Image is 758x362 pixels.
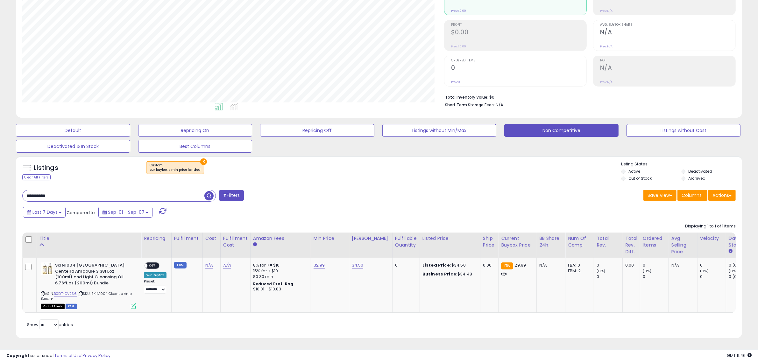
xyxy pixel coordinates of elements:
[600,80,613,84] small: Prev: N/A
[700,274,726,280] div: 0
[253,281,295,287] b: Reduced Prof. Rng.
[205,235,218,242] div: Cost
[253,274,306,280] div: $0.30 min
[628,176,652,181] label: Out of Stock
[568,235,591,248] div: Num of Comp.
[54,352,81,359] a: Terms of Use
[144,235,169,242] div: Repricing
[729,248,733,254] small: Days In Stock.
[568,262,589,268] div: FBA: 0
[597,268,606,274] small: (0%)
[260,124,374,137] button: Repricing Off
[32,209,58,215] span: Last 7 Days
[643,274,669,280] div: 0
[451,80,460,84] small: Prev: 0
[23,207,66,218] button: Last 7 Days
[395,262,415,268] div: 0
[600,64,735,73] h2: N/A
[16,124,130,137] button: Default
[451,23,586,27] span: Profit
[600,29,735,37] h2: N/A
[451,45,466,48] small: Prev: $0.00
[422,262,475,268] div: $34.50
[67,210,96,216] span: Compared to:
[501,235,534,248] div: Current Buybox Price
[628,169,640,174] label: Active
[729,274,754,280] div: 0 (0%)
[689,176,706,181] label: Archived
[174,235,200,242] div: Fulfillment
[41,262,53,275] img: 318PtBuBO4L._SL40_.jpg
[451,29,586,37] h2: $0.00
[66,304,77,309] span: FBM
[41,291,132,301] span: | SKU: SKIN1004 Cleanse Amp Bundle
[671,235,695,255] div: Avg Selling Price
[689,169,712,174] label: Deactivated
[539,262,560,268] div: N/A
[515,262,526,268] span: 29.99
[700,235,723,242] div: Velocity
[729,235,752,248] div: Days In Stock
[253,268,306,274] div: 15% for > $10
[621,161,742,167] p: Listing States:
[729,268,738,274] small: (0%)
[314,235,346,242] div: Min Price
[422,235,478,242] div: Listed Price
[55,262,132,288] b: SKIN1004 [GEOGRAPHIC_DATA] Centella Ampoule 3.38fl.oz (100ml) and Light Cleansing Oil 6.76fl.oz (...
[643,190,677,201] button: Save View
[600,59,735,62] span: ROI
[600,45,613,48] small: Prev: N/A
[625,235,637,255] div: Total Rev. Diff.
[625,262,635,268] div: 0.00
[568,268,589,274] div: FBM: 2
[219,190,244,201] button: Filters
[700,262,726,268] div: 0
[150,163,201,172] span: Custom:
[483,235,496,248] div: Ship Price
[643,262,669,268] div: 0
[597,262,622,268] div: 0
[253,235,308,242] div: Amazon Fees
[144,279,166,294] div: Preset:
[144,272,166,278] div: Win BuyBox
[445,102,495,108] b: Short Term Storage Fees:
[600,23,735,27] span: Avg. Buybox Share
[382,124,497,137] button: Listings without Min/Max
[82,352,110,359] a: Privacy Policy
[41,304,65,309] span: All listings that are currently out of stock and unavailable for purchase on Amazon
[643,268,652,274] small: (0%)
[727,352,752,359] span: 2025-09-15 11:46 GMT
[314,262,325,268] a: 32.99
[445,94,488,100] b: Total Inventory Value:
[223,262,231,268] a: N/A
[34,164,58,172] h5: Listings
[39,235,138,242] div: Title
[352,235,390,242] div: [PERSON_NAME]
[643,235,666,248] div: Ordered Items
[501,262,513,269] small: FBA
[41,262,136,308] div: ASIN:
[138,124,252,137] button: Repricing On
[682,192,702,198] span: Columns
[445,93,731,101] li: $0
[138,140,252,153] button: Best Columns
[174,262,187,268] small: FBM
[708,190,736,201] button: Actions
[223,235,248,248] div: Fulfillment Cost
[685,223,736,229] div: Displaying 1 to 1 of 1 items
[504,124,619,137] button: Non Competitive
[200,158,207,165] button: ×
[600,9,613,13] small: Prev: N/A
[16,140,130,153] button: Deactivated & In Stock
[253,287,306,292] div: $10.01 - $10.83
[422,271,457,277] b: Business Price:
[150,168,201,172] div: cur buybox < min price landed
[597,235,620,248] div: Total Rev.
[677,190,707,201] button: Columns
[253,242,257,247] small: Amazon Fees.
[147,263,158,268] span: OFF
[539,235,563,248] div: BB Share 24h.
[451,9,466,13] small: Prev: $0.00
[496,102,503,108] span: N/A
[6,353,110,359] div: seller snap | |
